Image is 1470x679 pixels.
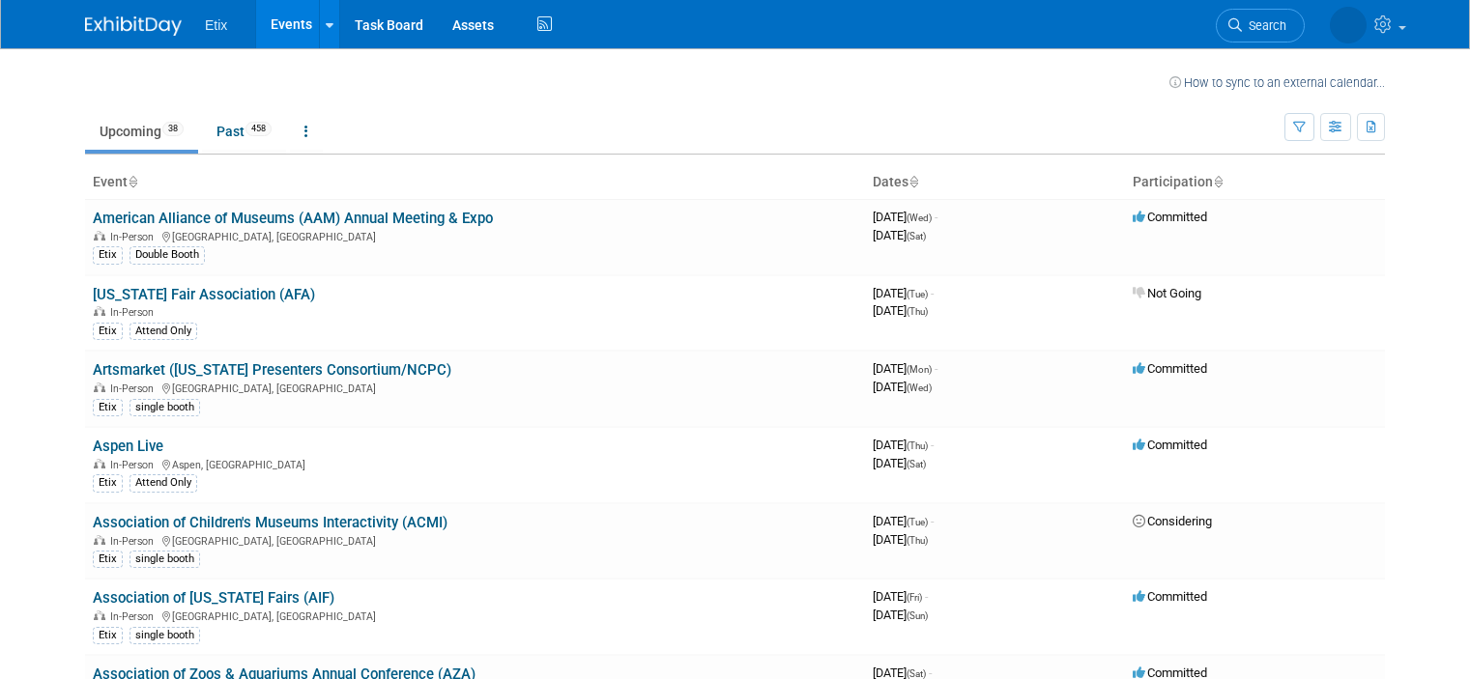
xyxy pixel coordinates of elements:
[865,166,1125,199] th: Dates
[130,323,197,340] div: Attend Only
[1133,438,1207,452] span: Committed
[1169,75,1385,90] a: How to sync to an external calendar...
[110,382,159,395] span: In-Person
[935,361,937,376] span: -
[1133,589,1207,604] span: Committed
[93,627,123,644] div: Etix
[93,551,123,568] div: Etix
[907,668,926,679] span: (Sat)
[130,399,200,416] div: single booth
[931,286,934,300] span: -
[93,438,163,455] a: Aspen Live
[93,399,123,416] div: Etix
[1213,174,1223,189] a: Sort by Participation Type
[85,16,182,36] img: ExhibitDay
[1216,9,1305,42] a: Search
[907,517,928,527] span: (Tue)
[110,535,159,548] span: In-Person
[128,174,137,189] a: Sort by Event Name
[873,456,926,470] span: [DATE]
[130,551,200,568] div: single booth
[245,122,272,136] span: 458
[907,364,932,375] span: (Mon)
[873,210,937,224] span: [DATE]
[1125,166,1385,199] th: Participation
[94,459,105,468] img: In-Person Event
[85,113,198,150] a: Upcoming38
[1330,7,1367,43] img: Ryan Richardson
[110,610,159,623] span: In-Person
[93,474,123,492] div: Etix
[907,535,928,546] span: (Thu)
[130,627,200,644] div: single booth
[93,323,123,340] div: Etix
[873,303,928,318] span: [DATE]
[907,306,928,317] span: (Thu)
[93,456,857,471] div: Aspen, [GEOGRAPHIC_DATA]
[907,440,928,451] span: (Thu)
[94,231,105,240] img: In-Person Event
[93,380,857,395] div: [GEOGRAPHIC_DATA], [GEOGRAPHIC_DATA]
[931,514,934,528] span: -
[873,438,934,452] span: [DATE]
[93,589,334,607] a: Association of [US_STATE] Fairs (AIF)
[873,361,937,376] span: [DATE]
[873,380,932,394] span: [DATE]
[93,532,857,548] div: [GEOGRAPHIC_DATA], [GEOGRAPHIC_DATA]
[925,589,928,604] span: -
[202,113,286,150] a: Past458
[94,382,105,392] img: In-Person Event
[85,166,865,199] th: Event
[873,589,928,604] span: [DATE]
[93,246,123,264] div: Etix
[873,514,934,528] span: [DATE]
[94,535,105,545] img: In-Person Event
[1133,210,1207,224] span: Committed
[94,610,105,620] img: In-Person Event
[908,174,918,189] a: Sort by Start Date
[907,231,926,241] span: (Sat)
[93,608,857,623] div: [GEOGRAPHIC_DATA], [GEOGRAPHIC_DATA]
[205,17,227,33] span: Etix
[873,286,934,300] span: [DATE]
[162,122,184,136] span: 38
[1133,514,1212,528] span: Considering
[873,532,928,547] span: [DATE]
[907,459,926,469] span: (Sat)
[130,246,205,264] div: Double Booth
[873,228,926,242] span: [DATE]
[110,231,159,243] span: In-Person
[130,474,197,492] div: Attend Only
[93,210,493,227] a: American Alliance of Museums (AAM) Annual Meeting & Expo
[93,286,315,303] a: [US_STATE] Fair Association (AFA)
[907,212,932,223] span: (Wed)
[907,382,932,393] span: (Wed)
[1133,286,1201,300] span: Not Going
[907,610,928,621] span: (Sun)
[110,306,159,319] span: In-Person
[935,210,937,224] span: -
[873,608,928,622] span: [DATE]
[93,228,857,243] div: [GEOGRAPHIC_DATA], [GEOGRAPHIC_DATA]
[110,459,159,471] span: In-Person
[1133,361,1207,376] span: Committed
[93,361,451,379] a: Artsmarket ([US_STATE] Presenters Consortium/NCPC)
[94,306,105,316] img: In-Person Event
[1242,18,1286,33] span: Search
[93,514,447,531] a: Association of Children's Museums Interactivity (ACMI)
[907,289,928,299] span: (Tue)
[907,592,922,603] span: (Fri)
[931,438,934,452] span: -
